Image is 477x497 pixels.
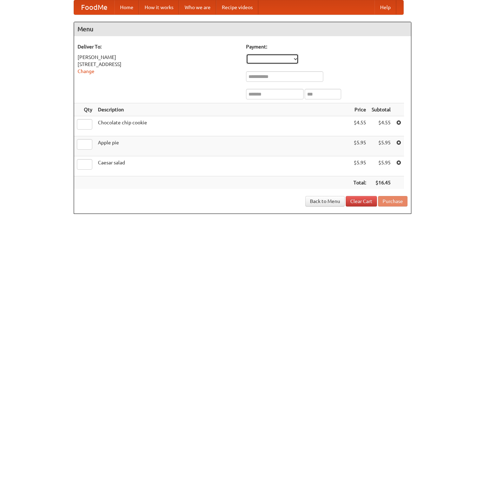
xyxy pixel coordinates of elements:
a: Help [375,0,396,14]
a: Change [78,68,94,74]
a: Who we are [179,0,216,14]
td: Caesar salad [95,156,351,176]
th: Price [351,103,369,116]
div: [STREET_ADDRESS] [78,61,239,68]
a: Recipe videos [216,0,258,14]
a: FoodMe [74,0,114,14]
th: Total: [351,176,369,189]
td: Chocolate chip cookie [95,116,351,136]
td: $4.55 [369,116,393,136]
td: $5.95 [369,136,393,156]
td: $5.95 [351,136,369,156]
td: $5.95 [351,156,369,176]
th: Subtotal [369,103,393,116]
h5: Deliver To: [78,43,239,50]
th: Description [95,103,351,116]
a: Clear Cart [346,196,377,207]
a: Home [114,0,139,14]
button: Purchase [378,196,408,207]
td: Apple pie [95,136,351,156]
a: How it works [139,0,179,14]
td: $5.95 [369,156,393,176]
div: [PERSON_NAME] [78,54,239,61]
td: $4.55 [351,116,369,136]
th: $16.45 [369,176,393,189]
h4: Menu [74,22,411,36]
th: Qty [74,103,95,116]
h5: Payment: [246,43,408,50]
a: Back to Menu [305,196,345,207]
